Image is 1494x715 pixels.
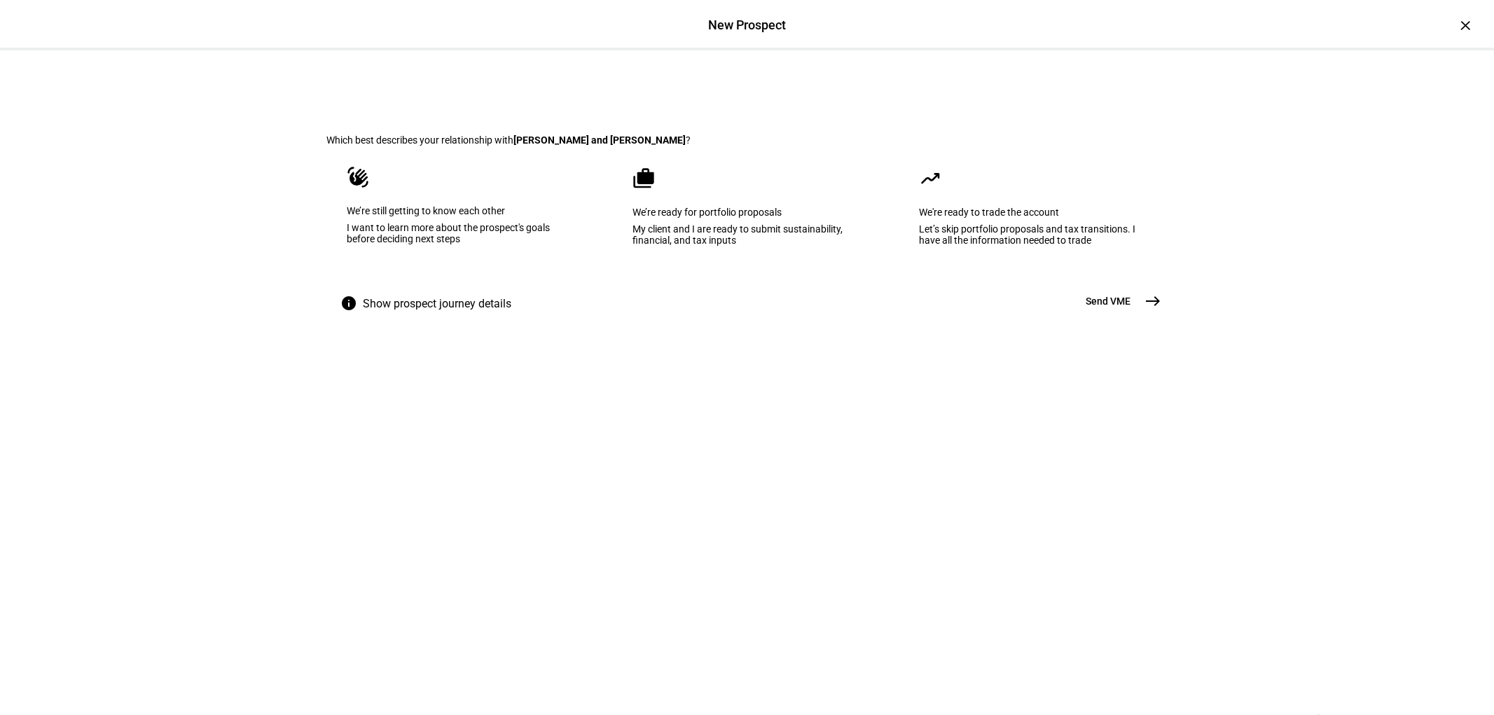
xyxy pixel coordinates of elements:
[611,146,881,287] eth-mega-radio-button: We’re ready for portfolio proposals
[347,222,574,244] div: I want to learn more about the prospect's goals before deciding next steps
[364,287,512,321] span: Show prospect journey details
[327,287,532,321] button: Show prospect journey details
[327,146,595,287] eth-mega-radio-button: We’re still getting to know each other
[347,205,574,216] div: We’re still getting to know each other
[327,134,1168,146] div: Which best describes your relationship with ?
[1455,14,1477,36] div: ×
[341,295,358,312] mat-icon: info
[633,207,859,218] div: We’re ready for portfolio proposals
[1086,294,1131,308] span: Send VME
[920,223,1146,246] div: Let’s skip portfolio proposals and tax transitions. I have all the information needed to trade
[633,167,656,190] mat-icon: cases
[898,146,1168,287] eth-mega-radio-button: We're ready to trade the account
[1070,287,1168,315] button: Send VME
[920,167,942,190] mat-icon: moving
[514,134,686,146] b: [PERSON_NAME] and [PERSON_NAME]
[1145,293,1162,310] mat-icon: east
[347,166,370,188] mat-icon: waving_hand
[920,207,1146,218] div: We're ready to trade the account
[633,223,859,246] div: My client and I are ready to submit sustainability, financial, and tax inputs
